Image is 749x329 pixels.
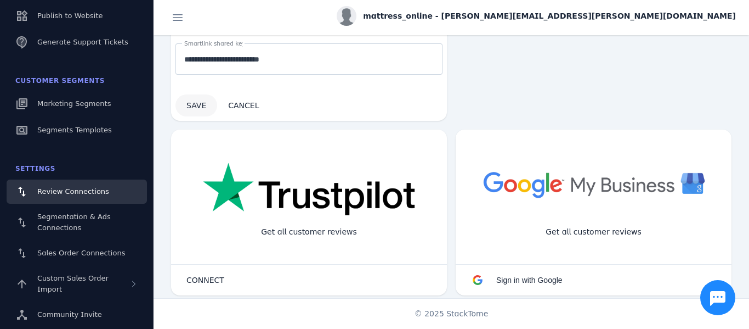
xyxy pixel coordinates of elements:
a: Marketing Segments [7,92,147,116]
span: Marketing Segments [37,99,111,108]
img: trustpilot.png [203,163,415,218]
span: Sign in with Google [496,276,563,285]
span: mattress_online - [PERSON_NAME][EMAIL_ADDRESS][PERSON_NAME][DOMAIN_NAME] [363,10,736,22]
div: Get all customer reviews [537,218,650,247]
img: profile.jpg [337,6,356,26]
button: mattress_online - [PERSON_NAME][EMAIL_ADDRESS][PERSON_NAME][DOMAIN_NAME] [337,6,736,26]
a: Review Connections [7,180,147,204]
a: Segments Templates [7,118,147,142]
span: Publish to Website [37,12,103,20]
img: googlebusiness.png [478,163,710,206]
button: Sign in with Google [460,269,574,291]
span: CONNECT [186,276,224,284]
span: Segmentation & Ads Connections [37,213,111,232]
a: Community Invite [7,303,147,327]
span: Segments Templates [37,126,112,134]
span: Sales Order Connections [37,249,125,257]
button: SAVE [175,94,217,116]
span: © 2025 StackTome [415,308,489,320]
a: Publish to Website [7,4,147,28]
span: Customer Segments [15,77,105,85]
a: Sales Order Connections [7,241,147,265]
button: CANCEL [217,94,270,116]
span: Review Connections [37,187,109,196]
div: Get all customer reviews [252,218,366,247]
mat-label: Smartlink shared key [184,40,246,47]
span: Settings [15,165,55,172]
a: Generate Support Tickets [7,30,147,54]
span: Community Invite [37,310,102,319]
span: Custom Sales Order Import [37,274,109,293]
a: Segmentation & Ads Connections [7,206,147,239]
span: SAVE [186,101,206,110]
span: CANCEL [228,102,259,109]
span: Generate Support Tickets [37,38,128,46]
button: CONNECT [175,269,235,291]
